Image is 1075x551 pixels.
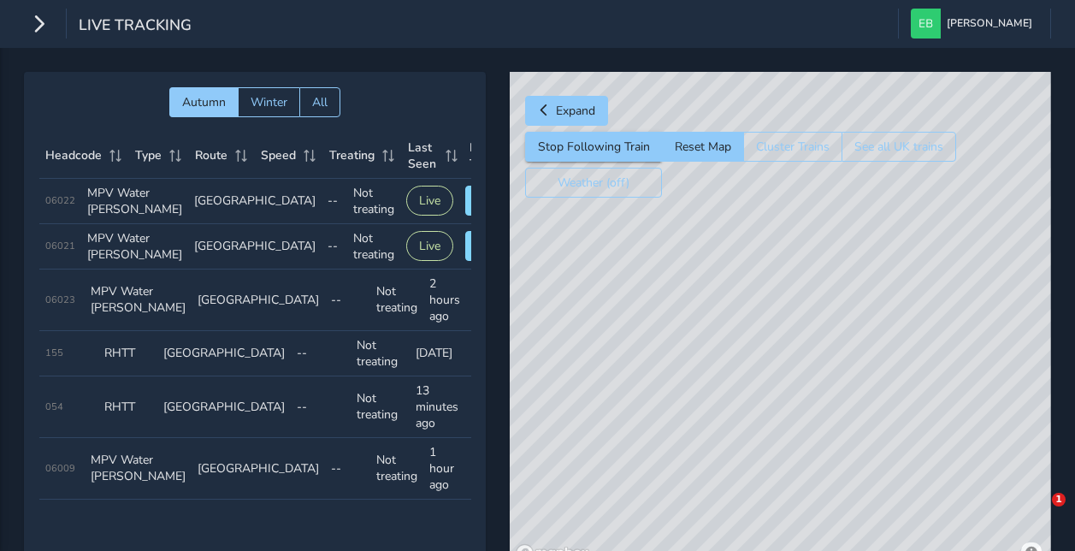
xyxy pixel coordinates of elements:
td: 2 hours ago [423,270,469,331]
span: Type [135,147,162,163]
span: 06023 [45,293,75,306]
td: -- [291,376,350,438]
td: 13 minutes ago [410,376,469,438]
td: [GEOGRAPHIC_DATA] [192,438,325,500]
span: Headcode [45,147,102,163]
button: Autumn [169,87,238,117]
td: 1 hour ago [423,438,469,500]
span: 054 [45,400,63,413]
button: Winter [238,87,299,117]
td: Not treating [347,179,400,224]
button: Follow [465,186,529,216]
button: Live [406,186,453,216]
button: Cluster Trains [743,132,842,162]
span: 155 [45,347,63,359]
span: Follow Train [470,139,511,172]
span: Winter [251,94,287,110]
span: 06022 [45,194,75,207]
td: -- [291,331,350,376]
td: Not treating [347,224,400,270]
span: 1 [1052,493,1066,507]
span: [PERSON_NAME] [947,9,1032,39]
iframe: Intercom live chat [1017,493,1058,534]
span: Expand [556,103,595,119]
span: Speed [261,147,296,163]
td: [GEOGRAPHIC_DATA] [157,331,291,376]
td: -- [325,270,370,331]
button: Expand [525,96,608,126]
td: MPV Water [PERSON_NAME] [81,179,188,224]
td: [GEOGRAPHIC_DATA] [192,270,325,331]
td: -- [322,179,347,224]
td: [GEOGRAPHIC_DATA] [157,376,291,438]
td: [DATE] [410,331,469,376]
td: -- [322,224,347,270]
td: Not treating [370,438,423,500]
button: Follow [465,231,529,261]
span: 06009 [45,462,75,475]
button: See all UK trains [842,132,956,162]
td: -- [325,438,370,500]
td: RHTT [98,376,157,438]
span: All [312,94,328,110]
img: diamond-layout [911,9,941,39]
button: Reset Map [662,132,743,162]
td: Not treating [370,270,423,331]
td: Not treating [351,331,410,376]
span: Live Tracking [79,15,192,39]
button: Live [406,231,453,261]
span: Autumn [182,94,226,110]
td: RHTT [98,331,157,376]
td: MPV Water [PERSON_NAME] [85,270,192,331]
span: Route [195,147,227,163]
td: MPV Water [PERSON_NAME] [81,224,188,270]
td: [GEOGRAPHIC_DATA] [188,224,322,270]
td: MPV Water [PERSON_NAME] [85,438,192,500]
span: 06021 [45,240,75,252]
button: Stop Following Train [525,132,662,162]
td: [GEOGRAPHIC_DATA] [188,179,322,224]
span: Last Seen [408,139,440,172]
td: Not treating [351,376,410,438]
button: [PERSON_NAME] [911,9,1038,39]
button: Weather (off) [525,168,662,198]
button: All [299,87,340,117]
span: Treating [329,147,375,163]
